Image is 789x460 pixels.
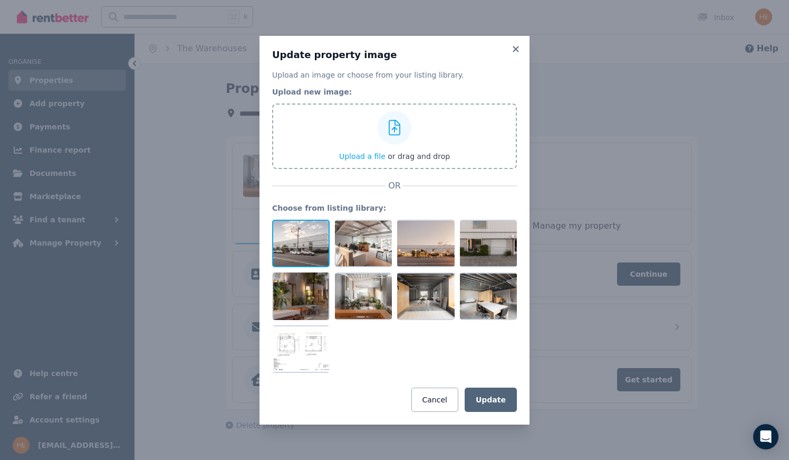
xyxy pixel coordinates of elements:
legend: Choose from listing library: [272,203,517,213]
button: Update [465,388,517,412]
span: OR [386,180,403,192]
h3: Update property image [272,49,517,61]
span: or drag and drop [388,152,450,161]
span: Upload a file [339,152,386,161]
button: Upload a file or drag and drop [339,151,450,162]
legend: Upload new image: [272,87,517,97]
p: Upload an image or choose from your listing library. [272,70,517,80]
div: Open Intercom Messenger [753,424,778,449]
button: Cancel [411,388,458,412]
